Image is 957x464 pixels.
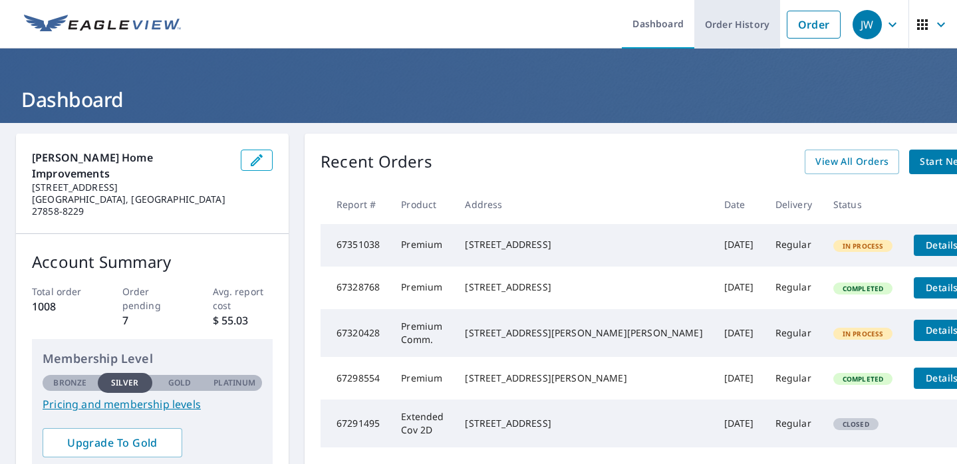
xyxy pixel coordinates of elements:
[835,374,891,384] span: Completed
[390,224,454,267] td: Premium
[32,181,230,193] p: [STREET_ADDRESS]
[321,267,390,309] td: 67328768
[213,312,273,328] p: $ 55.03
[465,417,702,430] div: [STREET_ADDRESS]
[32,285,92,298] p: Total order
[714,224,765,267] td: [DATE]
[24,15,181,35] img: EV Logo
[122,285,183,312] p: Order pending
[765,185,823,224] th: Delivery
[714,185,765,224] th: Date
[53,435,172,450] span: Upgrade To Gold
[32,193,230,217] p: [GEOGRAPHIC_DATA], [GEOGRAPHIC_DATA] 27858-8229
[454,185,713,224] th: Address
[32,250,273,274] p: Account Summary
[43,396,262,412] a: Pricing and membership levels
[465,326,702,340] div: [STREET_ADDRESS][PERSON_NAME][PERSON_NAME]
[835,419,877,429] span: Closed
[321,309,390,357] td: 67320428
[823,185,904,224] th: Status
[835,284,891,293] span: Completed
[465,238,702,251] div: [STREET_ADDRESS]
[714,357,765,400] td: [DATE]
[714,267,765,309] td: [DATE]
[765,357,823,400] td: Regular
[787,11,841,39] a: Order
[390,309,454,357] td: Premium Comm.
[465,372,702,385] div: [STREET_ADDRESS][PERSON_NAME]
[321,185,390,224] th: Report #
[835,241,892,251] span: In Process
[111,377,139,389] p: Silver
[122,312,183,328] p: 7
[765,400,823,447] td: Regular
[213,377,255,389] p: Platinum
[32,298,92,314] p: 1008
[390,267,454,309] td: Premium
[321,224,390,267] td: 67351038
[168,377,191,389] p: Gold
[53,377,86,389] p: Bronze
[32,150,230,181] p: [PERSON_NAME] Home Improvements
[16,86,941,113] h1: Dashboard
[321,400,390,447] td: 67291495
[465,281,702,294] div: [STREET_ADDRESS]
[390,185,454,224] th: Product
[321,357,390,400] td: 67298554
[815,154,889,170] span: View All Orders
[765,224,823,267] td: Regular
[765,267,823,309] td: Regular
[853,10,882,39] div: JW
[805,150,899,174] a: View All Orders
[714,309,765,357] td: [DATE]
[43,350,262,368] p: Membership Level
[390,400,454,447] td: Extended Cov 2D
[321,150,432,174] p: Recent Orders
[765,309,823,357] td: Regular
[43,428,182,457] a: Upgrade To Gold
[835,329,892,338] span: In Process
[213,285,273,312] p: Avg. report cost
[390,357,454,400] td: Premium
[714,400,765,447] td: [DATE]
